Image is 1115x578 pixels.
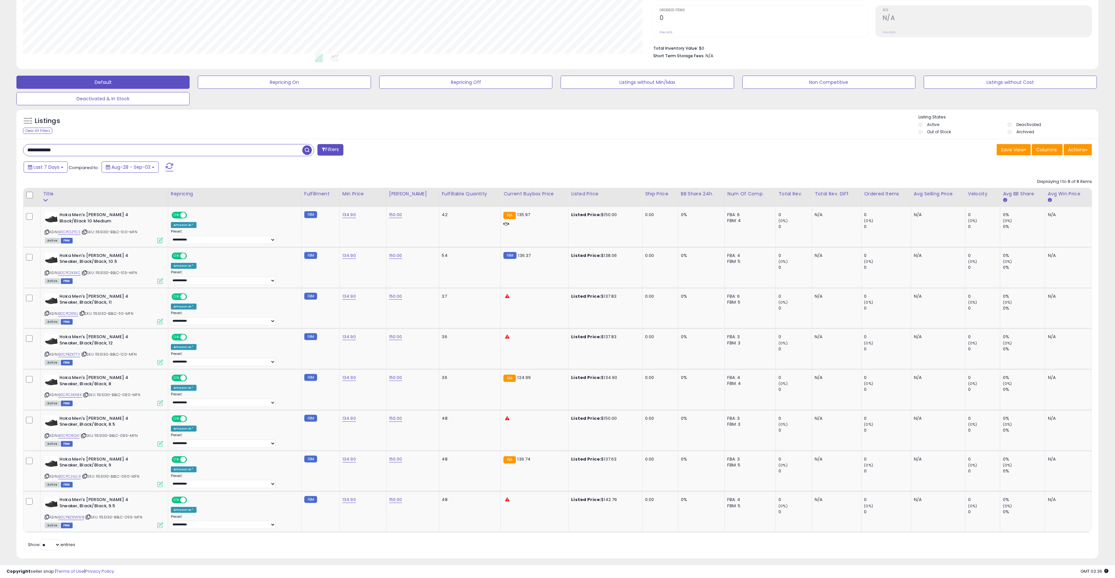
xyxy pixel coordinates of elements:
[864,300,873,305] small: (0%)
[864,253,911,259] div: 0
[864,218,873,223] small: (0%)
[571,293,601,299] b: Listed Price:
[61,441,73,447] span: FBM
[681,415,720,421] div: 0%
[1048,375,1087,381] div: N/A
[59,212,139,226] b: Hoka Men's [PERSON_NAME] 4 Black/Black 10 Medium
[69,164,99,171] span: Compared to:
[304,211,317,218] small: FBM
[883,14,1092,23] h2: N/A
[571,212,637,218] div: $150.00
[968,253,1000,259] div: 0
[864,264,911,270] div: 0
[815,375,856,381] div: N/A
[389,456,402,463] a: 150.00
[778,190,809,197] div: Total Rev.
[58,270,81,276] a: B0CPC1X3KC
[815,334,856,340] div: N/A
[1003,381,1012,386] small: (0%)
[342,415,356,422] a: 134.90
[864,340,873,346] small: (0%)
[45,415,58,429] img: 31PeUOklXGL._SL40_.jpg
[1016,129,1034,135] label: Archived
[85,568,114,574] a: Privacy Policy
[45,253,58,266] img: 31PeUOklXGL._SL40_.jpg
[172,416,180,421] span: ON
[304,190,337,197] div: Fulfillment
[389,415,402,422] a: 150.00
[728,259,771,264] div: FBM: 5
[1003,190,1042,197] div: Avg BB Share
[778,381,788,386] small: (0%)
[442,334,496,340] div: 36
[778,334,812,340] div: 0
[442,456,496,462] div: 48
[59,415,139,429] b: Hoka Men's [PERSON_NAME] 4 Sneaker, Black/Black, 8.5
[342,293,356,300] a: 134.90
[645,212,673,218] div: 0.00
[45,212,163,242] div: ASIN:
[778,264,812,270] div: 0
[45,319,60,325] span: All listings currently available for purchase on Amazon
[742,76,916,89] button: Non Competitive
[778,346,812,352] div: 0
[571,415,601,421] b: Listed Price:
[59,334,139,348] b: Hoka Men's [PERSON_NAME] 4 Sneaker, Black/Black, 12
[518,252,531,259] span: 136.37
[342,456,356,463] a: 134.90
[171,426,197,432] div: Amazon AI *
[111,164,151,170] span: Aug-28 - Sep-03
[61,278,73,284] span: FBM
[58,515,84,520] a: B0CPBZ8WWB
[864,293,911,299] div: 0
[442,293,496,299] div: 37
[304,456,317,463] small: FBM
[1003,422,1012,427] small: (0%)
[45,456,163,487] div: ASIN:
[681,190,722,197] div: BB Share 24h.
[571,252,601,259] b: Listed Price:
[172,335,180,340] span: ON
[1048,293,1087,299] div: N/A
[1003,253,1045,259] div: 0%
[1064,144,1092,155] button: Actions
[571,253,637,259] div: $138.06
[645,253,673,259] div: 0.00
[442,212,496,218] div: 42
[778,253,812,259] div: 0
[45,334,163,364] div: ASIN:
[35,116,60,126] h5: Listings
[914,293,960,299] div: N/A
[706,53,713,59] span: N/A
[389,252,402,259] a: 150.00
[681,212,720,218] div: 0%
[918,114,1099,120] p: Listing States:
[778,340,788,346] small: (0%)
[728,218,771,224] div: FBM: 4
[171,352,296,366] div: Preset:
[1003,259,1012,264] small: (0%)
[728,253,771,259] div: FBA: 4
[45,497,58,510] img: 31PeUOklXGL._SL40_.jpg
[864,415,911,421] div: 0
[58,433,80,439] a: B0CPC1RQ41
[58,474,81,479] a: B0CPC24JL9
[304,333,317,340] small: FBM
[1048,415,1087,421] div: N/A
[1003,387,1045,392] div: 0%
[778,300,788,305] small: (0%)
[304,293,317,300] small: FBM
[81,270,137,275] span: | SKU: 1155130-BBLC-105-MFN
[171,270,296,285] div: Preset:
[571,456,601,462] b: Listed Price:
[1003,300,1012,305] small: (0%)
[442,190,498,197] div: Fulfillable Quantity
[914,375,960,381] div: N/A
[815,456,856,462] div: N/A
[1003,334,1045,340] div: 0%
[56,568,84,574] a: Terms of Use
[171,263,197,269] div: Amazon AI *
[83,392,141,397] span: | SKU: 1155130-BBLC-080-MFN
[186,335,197,340] span: OFF
[81,433,138,438] span: | SKU: 1155130-BBLC-085-MFN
